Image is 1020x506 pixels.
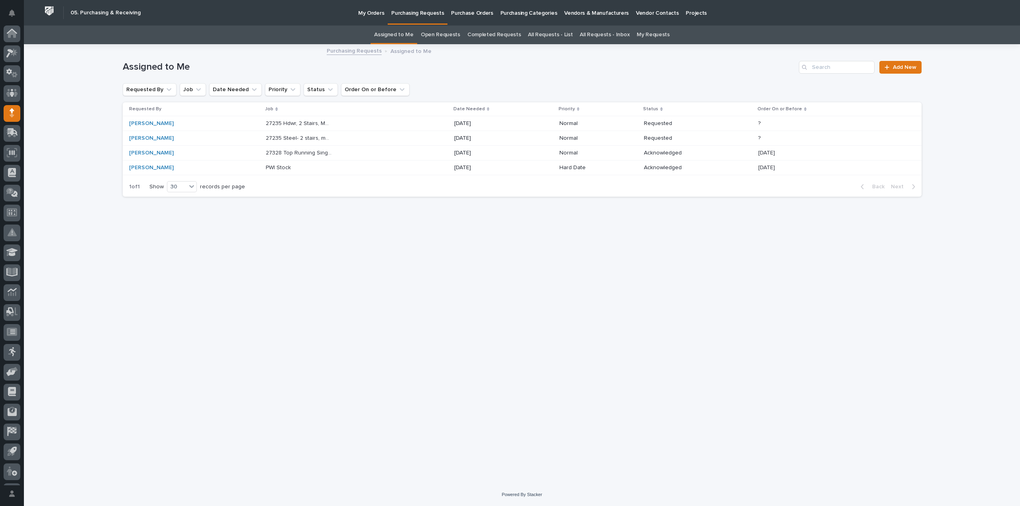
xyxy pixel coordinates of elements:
[209,83,262,96] button: Date Needed
[758,148,777,156] p: [DATE]
[200,184,245,190] p: records per page
[129,135,174,142] a: [PERSON_NAME]
[180,83,206,96] button: Job
[580,25,630,44] a: All Requests - Inbox
[266,133,334,142] p: 27235 Steel- 2 stairs, mezz guardrail
[559,164,626,171] p: Hard Date
[757,105,802,113] p: Order On or Before
[854,183,888,190] button: Back
[304,83,338,96] button: Status
[149,184,164,190] p: Show
[421,25,460,44] a: Open Requests
[129,150,174,156] a: [PERSON_NAME]
[454,135,521,142] p: [DATE]
[758,133,762,142] p: ?
[637,25,670,44] a: My Requests
[559,150,626,156] p: Normal
[129,105,161,113] p: Requested By
[644,150,710,156] p: Acknowledged
[559,135,626,142] p: Normal
[265,83,300,96] button: Priority
[643,105,658,113] p: Status
[888,183,922,190] button: Next
[454,150,521,156] p: [DATE]
[891,183,908,190] span: Next
[123,146,922,160] tr: [PERSON_NAME] 27328 Top Running Single Girder Bridge - Parts & HW27328 Top Running Single Girder ...
[454,164,521,171] p: [DATE]
[123,116,922,131] tr: [PERSON_NAME] 27235 Hdwr, 2 Stairs, Mezz Guardrailing27235 Hdwr, 2 Stairs, Mezz Guardrailing [DAT...
[893,64,916,70] span: Add New
[266,163,292,171] p: PWI Stock
[758,163,777,171] p: [DATE]
[467,25,521,44] a: Completed Requests
[123,160,922,175] tr: [PERSON_NAME] PWI StockPWI Stock [DATE]Hard DateAcknowledged[DATE][DATE]
[559,120,626,127] p: Normal
[42,4,57,18] img: Workspace Logo
[644,135,710,142] p: Requested
[129,164,174,171] a: [PERSON_NAME]
[123,177,146,197] p: 1 of 1
[129,120,174,127] a: [PERSON_NAME]
[390,46,432,55] p: Assigned to Me
[799,61,875,74] input: Search
[559,105,575,113] p: Priority
[123,61,796,73] h1: Assigned to Me
[867,183,885,190] span: Back
[266,148,334,156] p: 27328 Top Running Single Girder Bridge - Parts & HW
[453,105,485,113] p: Date Needed
[454,120,521,127] p: [DATE]
[10,10,20,22] div: Notifications
[879,61,921,74] a: Add New
[266,119,334,127] p: 27235 Hdwr, 2 Stairs, Mezz Guardrailing
[123,83,177,96] button: Requested By
[341,83,410,96] button: Order On or Before
[327,46,382,55] a: Purchasing Requests
[123,131,922,146] tr: [PERSON_NAME] 27235 Steel- 2 stairs, mezz guardrail27235 Steel- 2 stairs, mezz guardrail [DATE]No...
[502,492,542,497] a: Powered By Stacker
[644,120,710,127] p: Requested
[374,25,414,44] a: Assigned to Me
[528,25,573,44] a: All Requests - List
[758,119,762,127] p: ?
[71,10,141,16] h2: 05. Purchasing & Receiving
[167,183,186,191] div: 30
[265,105,273,113] p: Job
[644,164,710,171] p: Acknowledged
[4,5,20,21] button: Notifications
